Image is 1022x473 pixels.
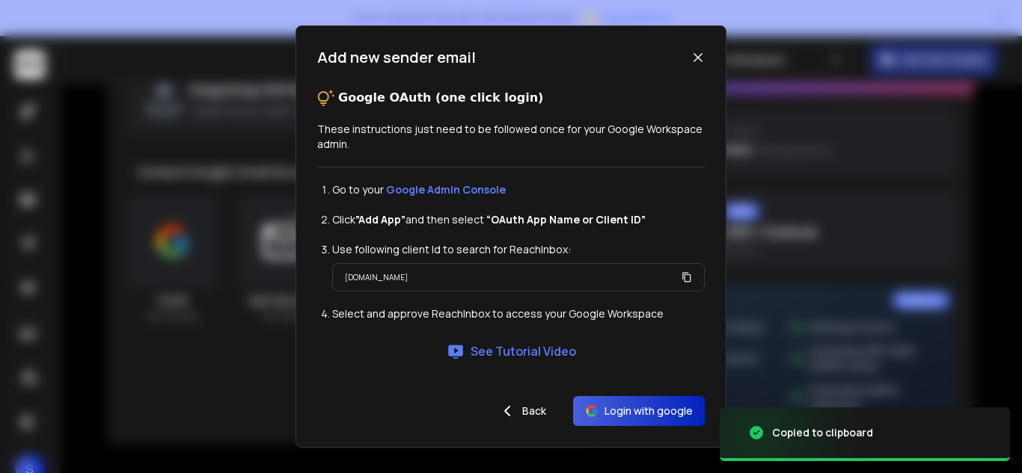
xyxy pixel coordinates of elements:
[486,212,646,226] strong: “OAuth App Name or Client ID”
[317,122,705,152] p: These instructions just need to be followed once for your Google Workspace admin.
[386,182,506,197] a: Google Admin Console
[772,425,873,440] div: Copied to clipboard
[338,89,543,107] p: Google OAuth (one click login)
[332,182,705,197] li: Go to your
[317,47,476,68] h1: Add new sender email
[332,306,705,321] li: Select and approve ReachInbox to access your Google Workspace
[486,396,558,426] button: Back
[573,396,705,426] button: Login with google
[345,270,408,285] p: [DOMAIN_NAME]
[447,342,576,360] a: See Tutorial Video
[332,212,705,227] li: Click and then select
[332,242,705,257] li: Use following client Id to search for ReachInbox:
[355,212,406,226] strong: ”Add App”
[317,89,335,107] img: tips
